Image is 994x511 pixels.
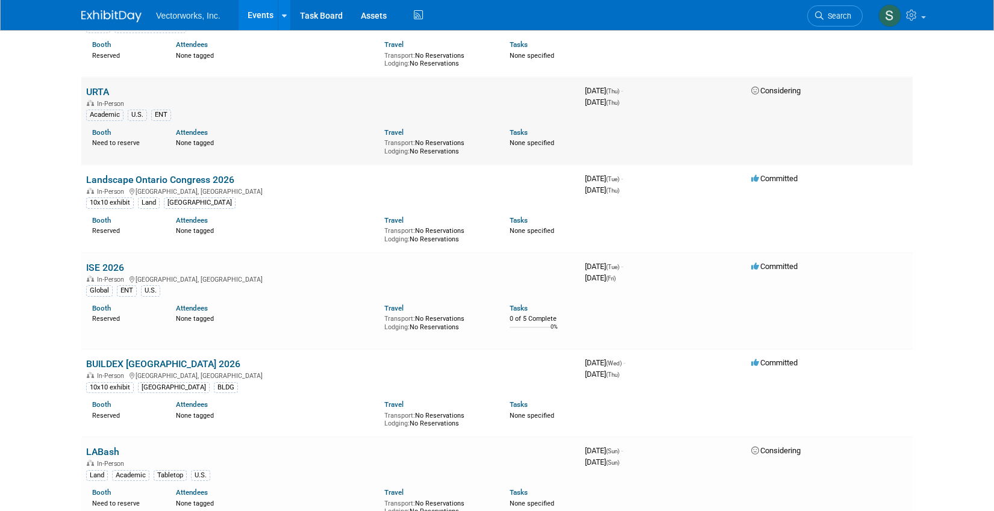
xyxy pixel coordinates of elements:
[92,409,158,420] div: Reserved
[86,358,240,370] a: BUILDEX [GEOGRAPHIC_DATA] 2026
[81,10,142,22] img: ExhibitDay
[384,128,404,137] a: Travel
[87,100,94,106] img: In-Person Event
[384,409,492,428] div: No Reservations No Reservations
[551,324,558,340] td: 0%
[510,40,528,49] a: Tasks
[510,500,554,507] span: None specified
[621,262,623,271] span: -
[384,216,404,225] a: Travel
[585,174,623,183] span: [DATE]
[384,40,404,49] a: Travel
[154,470,187,481] div: Tabletop
[510,315,575,323] div: 0 of 5 Complete
[141,285,160,296] div: U.S.
[384,400,404,409] a: Travel
[86,86,109,98] a: URTA
[92,216,111,225] a: Booth
[112,470,149,481] div: Academic
[606,99,619,106] span: (Thu)
[164,197,236,208] div: [GEOGRAPHIC_DATA]
[86,174,234,185] a: Landscape Ontario Congress 2026
[585,273,616,282] span: [DATE]
[606,448,619,454] span: (Sun)
[585,98,619,107] span: [DATE]
[510,412,554,420] span: None specified
[384,500,415,507] span: Transport:
[384,49,492,68] div: No Reservations No Reservations
[807,5,863,26] a: Search
[606,371,619,378] span: (Thu)
[384,304,404,312] a: Travel
[176,40,208,49] a: Attendees
[151,110,171,120] div: ENT
[92,137,158,147] div: Need to reserve
[86,285,113,296] div: Global
[86,262,124,273] a: ISE 2026
[86,382,134,393] div: 10x10 exhibit
[176,225,376,235] div: None tagged
[585,457,619,466] span: [DATE]
[138,197,160,208] div: Land
[97,276,128,283] span: In-Person
[138,382,210,393] div: [GEOGRAPHIC_DATA]
[176,409,376,420] div: None tagged
[86,470,108,481] div: Land
[176,497,376,508] div: None tagged
[621,446,623,455] span: -
[510,52,554,60] span: None specified
[585,262,623,271] span: [DATE]
[87,188,94,194] img: In-Person Event
[87,372,94,378] img: In-Person Event
[751,86,801,95] span: Considering
[97,188,128,196] span: In-Person
[384,52,415,60] span: Transport:
[384,139,415,147] span: Transport:
[585,446,623,455] span: [DATE]
[384,137,492,155] div: No Reservations No Reservations
[510,216,528,225] a: Tasks
[606,187,619,194] span: (Thu)
[176,128,208,137] a: Attendees
[585,86,623,95] span: [DATE]
[751,174,798,183] span: Committed
[176,216,208,225] a: Attendees
[510,227,554,235] span: None specified
[97,372,128,380] span: In-Person
[86,274,575,283] div: [GEOGRAPHIC_DATA], [GEOGRAPHIC_DATA]
[384,147,410,155] span: Lodging:
[384,312,492,331] div: No Reservations No Reservations
[751,446,801,455] span: Considering
[176,312,376,323] div: None tagged
[585,185,619,194] span: [DATE]
[824,11,851,20] span: Search
[621,86,623,95] span: -
[606,176,619,182] span: (Tue)
[510,304,528,312] a: Tasks
[176,49,376,60] div: None tagged
[176,488,208,497] a: Attendees
[87,276,94,282] img: In-Person Event
[86,186,575,196] div: [GEOGRAPHIC_DATA], [GEOGRAPHIC_DATA]
[87,460,94,466] img: In-Person Event
[384,225,492,243] div: No Reservations No Reservations
[92,497,158,508] div: Need to reserve
[606,275,616,282] span: (Fri)
[606,459,619,466] span: (Sun)
[621,174,623,183] span: -
[384,315,415,323] span: Transport:
[585,370,619,379] span: [DATE]
[214,382,238,393] div: BLDG
[92,400,111,409] a: Booth
[606,88,619,94] span: (Thu)
[117,285,137,296] div: ENT
[176,304,208,312] a: Attendees
[510,139,554,147] span: None specified
[510,488,528,497] a: Tasks
[384,412,415,420] span: Transport:
[606,360,622,367] span: (Wed)
[128,110,147,120] div: U.S.
[606,264,619,270] span: (Tue)
[86,446,119,457] a: LABash
[92,128,111,137] a: Booth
